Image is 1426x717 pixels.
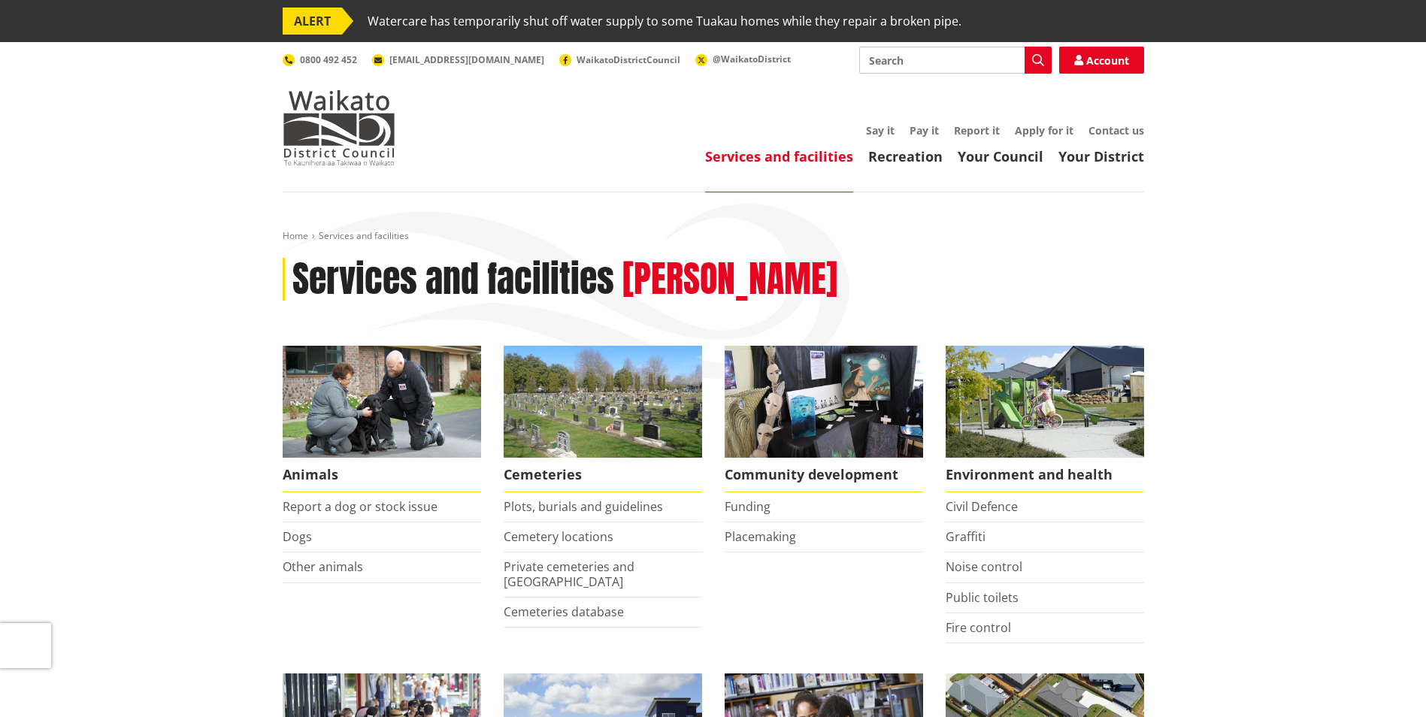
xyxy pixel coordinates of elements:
a: New housing in Pokeno Environment and health [946,346,1144,492]
a: Report it [954,123,1000,138]
a: [EMAIL_ADDRESS][DOMAIN_NAME] [372,53,544,66]
input: Search input [859,47,1052,74]
span: ALERT [283,8,342,35]
a: Matariki Travelling Suitcase Art Exhibition Community development [725,346,923,492]
img: New housing in Pokeno [946,346,1144,458]
img: Animal Control [283,346,481,458]
nav: breadcrumb [283,230,1144,243]
a: Graffiti [946,528,985,545]
span: Animals [283,458,481,492]
a: Huntly Cemetery Cemeteries [504,346,702,492]
a: Waikato District Council Animal Control team Animals [283,346,481,492]
a: Your District [1058,147,1144,165]
a: Other animals [283,558,363,575]
a: Apply for it [1015,123,1073,138]
span: [EMAIL_ADDRESS][DOMAIN_NAME] [389,53,544,66]
a: Home [283,229,308,242]
a: WaikatoDistrictCouncil [559,53,680,66]
a: Recreation [868,147,943,165]
a: Civil Defence [946,498,1018,515]
span: WaikatoDistrictCouncil [577,53,680,66]
span: Community development [725,458,923,492]
span: Watercare has temporarily shut off water supply to some Tuakau homes while they repair a broken p... [368,8,961,35]
a: 0800 492 452 [283,53,357,66]
a: Plots, burials and guidelines [504,498,663,515]
a: Cemeteries database [504,604,624,620]
a: Private cemeteries and [GEOGRAPHIC_DATA] [504,558,634,589]
span: Services and facilities [319,229,409,242]
a: @WaikatoDistrict [695,53,791,65]
a: Services and facilities [705,147,853,165]
a: Noise control [946,558,1022,575]
img: Waikato District Council - Te Kaunihera aa Takiwaa o Waikato [283,90,395,165]
img: Matariki Travelling Suitcase Art Exhibition [725,346,923,458]
a: Account [1059,47,1144,74]
a: Cemetery locations [504,528,613,545]
a: Fire control [946,619,1011,636]
h1: Services and facilities [292,258,614,301]
img: Huntly Cemetery [504,346,702,458]
a: Say it [866,123,895,138]
span: Cemeteries [504,458,702,492]
span: @WaikatoDistrict [713,53,791,65]
span: 0800 492 452 [300,53,357,66]
a: Dogs [283,528,312,545]
a: Funding [725,498,771,515]
h2: [PERSON_NAME] [622,258,837,301]
a: Public toilets [946,589,1019,606]
a: Contact us [1088,123,1144,138]
a: Your Council [958,147,1043,165]
a: Placemaking [725,528,796,545]
a: Pay it [910,123,939,138]
a: Report a dog or stock issue [283,498,437,515]
span: Environment and health [946,458,1144,492]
